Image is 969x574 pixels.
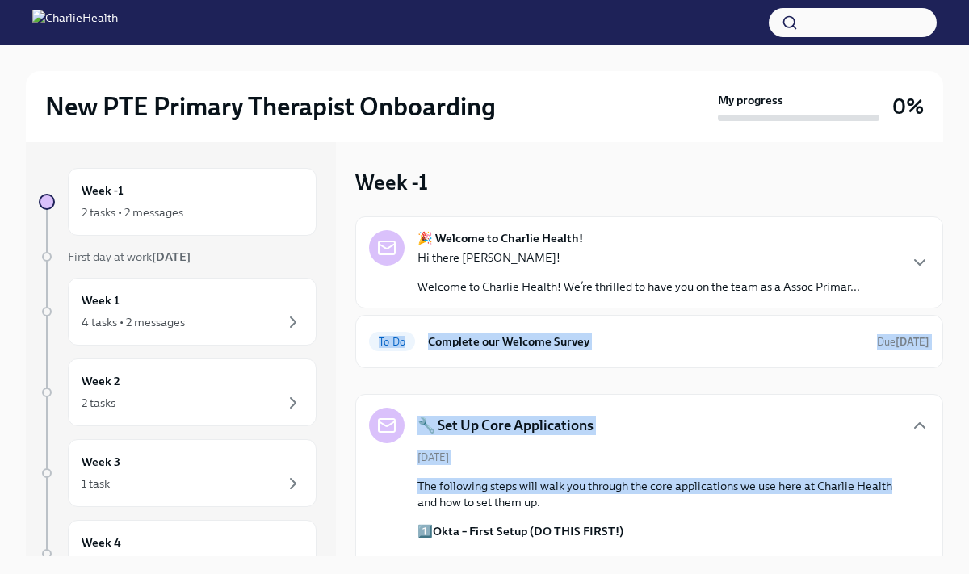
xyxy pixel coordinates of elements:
[355,168,428,197] h3: Week -1
[417,249,860,266] p: Hi there [PERSON_NAME]!
[506,553,585,568] strong: personal email
[718,92,783,108] strong: My progress
[45,90,496,123] h2: New PTE Primary Therapist Onboarding
[417,416,594,435] h5: 🔧 Set Up Core Applications
[877,336,929,348] span: Due
[369,336,415,348] span: To Do
[417,478,904,510] p: The following steps will walk you through the core applications we use here at Charlie Health and...
[369,329,929,354] a: To DoComplete our Welcome SurveyDue[DATE]
[152,249,191,264] strong: [DATE]
[82,534,121,551] h6: Week 4
[68,249,191,264] span: First day at work
[417,279,860,295] p: Welcome to Charlie Health! We’re thrilled to have you on the team as a Assoc Primar...
[39,168,317,236] a: Week -12 tasks • 2 messages
[82,182,124,199] h6: Week -1
[82,395,115,411] div: 2 tasks
[417,523,904,539] p: 1️⃣
[39,358,317,426] a: Week 22 tasks
[39,278,317,346] a: Week 14 tasks • 2 messages
[433,524,623,538] strong: Okta – First Setup (DO THIS FIRST!)
[428,333,864,350] h6: Complete our Welcome Survey
[39,249,317,265] a: First day at work[DATE]
[417,450,449,465] span: [DATE]
[32,10,118,36] img: CharlieHealth
[82,314,185,330] div: 4 tasks • 2 messages
[417,230,583,246] strong: 🎉 Welcome to Charlie Health!
[82,372,120,390] h6: Week 2
[896,336,929,348] strong: [DATE]
[82,476,110,492] div: 1 task
[39,439,317,507] a: Week 31 task
[82,453,120,471] h6: Week 3
[82,291,120,309] h6: Week 1
[877,334,929,350] span: September 24th, 2025 10:00
[450,552,904,568] li: Check your for an invite from Okta.
[82,204,183,220] div: 2 tasks • 2 messages
[892,92,924,121] h3: 0%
